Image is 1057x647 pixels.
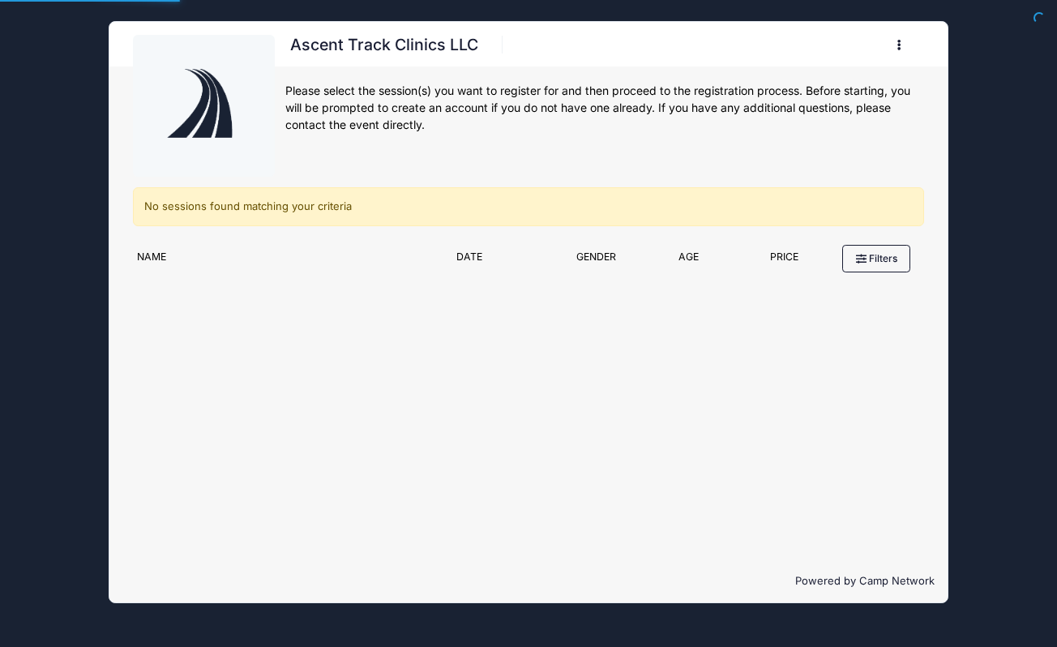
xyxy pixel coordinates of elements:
[640,250,736,272] div: Age
[285,31,484,59] h1: Ascent Track Clinics LLC
[122,573,935,589] p: Powered by Camp Network
[285,83,924,134] div: Please select the session(s) you want to register for and then proceed to the registration proces...
[133,187,924,226] div: No sessions found matching your criteria
[448,250,552,272] div: Date
[553,250,640,272] div: Gender
[143,45,264,167] img: logo
[842,245,910,272] button: Filters
[129,250,448,272] div: Name
[736,250,832,272] div: Price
